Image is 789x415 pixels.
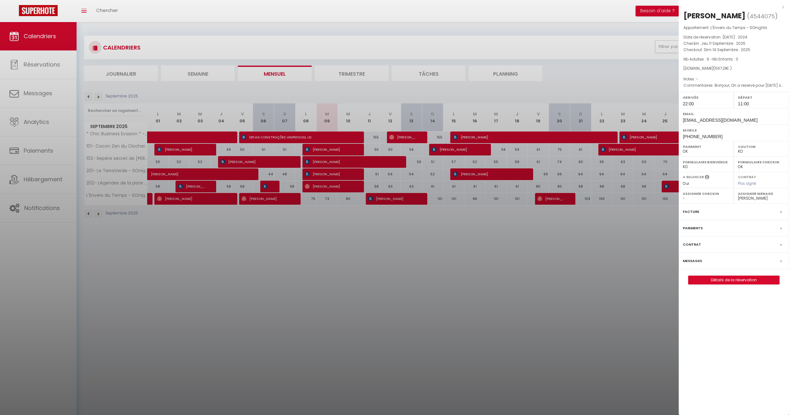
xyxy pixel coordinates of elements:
[683,190,730,197] label: Assigner Checkin
[683,241,701,248] label: Contrat
[747,12,778,20] span: ( )
[696,76,698,82] span: -
[738,159,785,165] label: Formulaire Checkin
[683,174,704,180] label: A relancer
[715,66,726,71] span: 567.21
[683,159,730,165] label: Formulaire Bienvenue
[738,101,749,106] span: 11:00
[705,174,709,181] i: Sélectionner OUI si vous souhaiter envoyer les séquences de messages post-checkout
[683,82,784,89] p: Commentaires :
[738,174,756,178] label: Contrat
[713,66,732,71] span: ( € )
[738,143,785,150] label: Caution
[683,143,730,150] label: Paiement
[683,76,784,82] p: Notes :
[711,25,767,30] span: L'Envers du Temps - SOnights
[683,225,703,231] label: Paiements
[683,56,738,62] span: Nb Adultes : 6 -
[683,34,784,40] p: Date de réservation :
[688,276,780,284] button: Détails de la réservation
[683,134,723,139] span: [PHONE_NUMBER]
[688,276,779,284] a: Détails de la réservation
[683,127,785,133] label: Mobile
[683,258,702,264] label: Messages
[5,3,24,21] button: Ouvrir le widget de chat LiveChat
[683,40,784,47] p: Checkin :
[683,25,784,31] p: Appartement :
[750,12,775,20] span: 4544075
[683,208,699,215] label: Facture
[683,111,785,117] label: Email
[723,34,747,40] span: [DATE] . 2024
[701,41,746,46] span: Jeu 11 Septembre . 2025
[683,47,784,53] p: Checkout :
[683,94,730,101] label: Arrivée
[738,94,785,101] label: Départ
[738,181,756,186] span: Pas signé
[683,66,784,72] div: [DOMAIN_NAME]
[738,190,785,197] label: Assigner Menage
[712,56,738,62] span: Nb Enfants : 0
[683,118,757,123] span: [EMAIL_ADDRESS][DOMAIN_NAME]
[683,101,694,106] span: 22:00
[704,47,750,52] span: Dim 14 Septembre . 2025
[679,3,784,11] div: x
[683,11,746,21] div: [PERSON_NAME]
